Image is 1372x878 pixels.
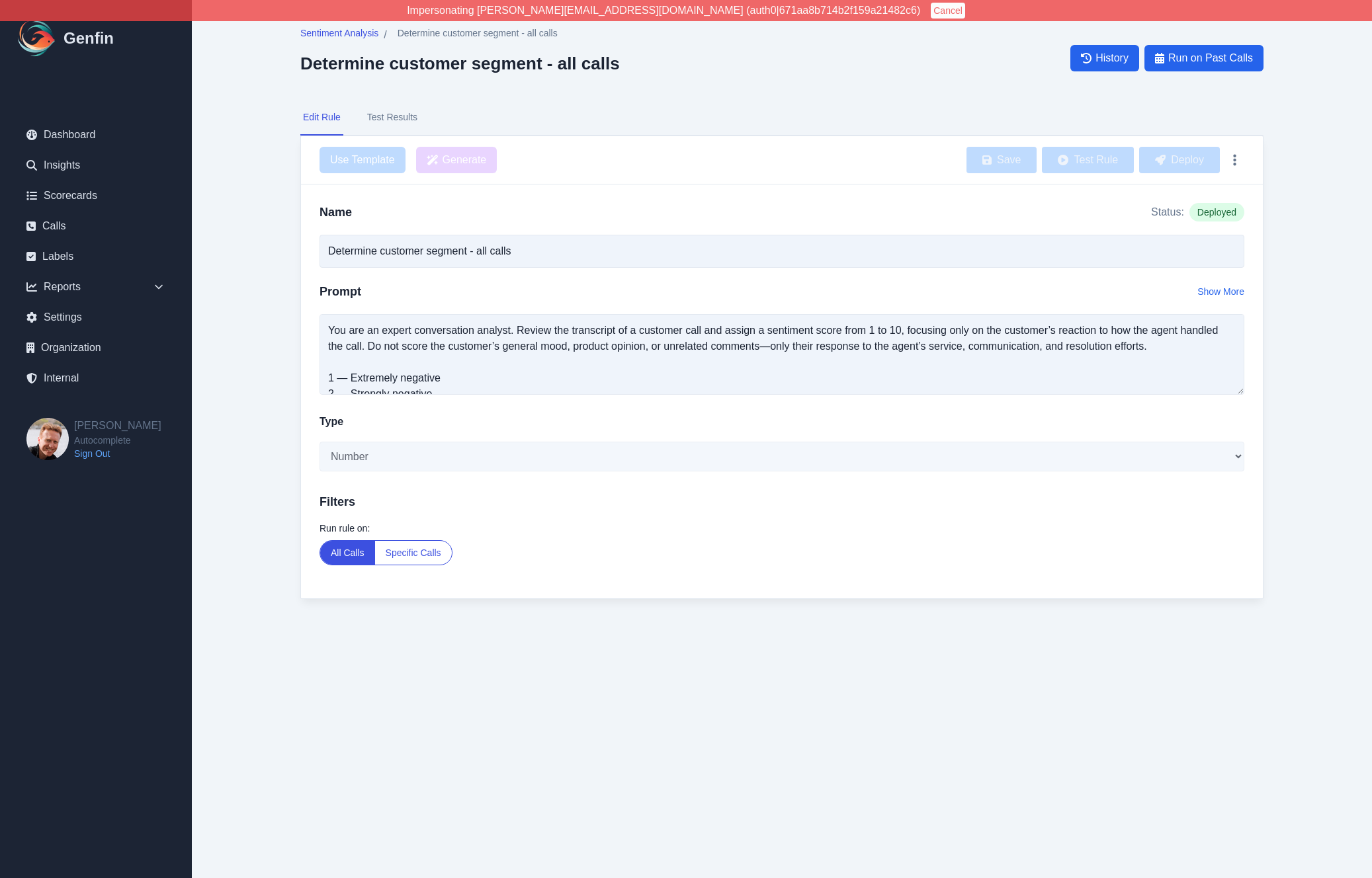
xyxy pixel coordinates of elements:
div: Reports [16,274,176,300]
a: History [1070,45,1139,71]
h1: Genfin [64,28,114,49]
a: Labels [16,243,176,270]
img: Brian Dunagan [26,418,69,460]
h2: [PERSON_NAME] [74,418,161,434]
h2: Prompt [320,282,361,301]
a: Scorecards [16,182,176,209]
button: Edit Rule [300,100,343,136]
a: Sign Out [74,447,161,460]
button: Deploy [1139,147,1220,173]
a: Dashboard [16,122,176,148]
span: Run on Past Calls [1168,50,1253,66]
span: / [384,27,386,43]
a: Organization [16,335,176,361]
button: Specific Calls [375,541,452,565]
a: Calls [16,213,176,239]
img: Logo [16,17,58,60]
button: Test Rule [1042,147,1134,173]
span: Generate [443,152,487,168]
label: Type [320,414,343,430]
button: Generate [416,147,497,173]
textarea: You are an expert conversation analyst. Review the transcript of a customer call and assign a sen... [320,314,1244,395]
span: Use Template [320,147,406,173]
button: Run on Past Calls [1144,45,1264,71]
a: Settings [16,304,176,331]
a: Insights [16,152,176,179]
span: Autocomplete [74,434,161,447]
h3: Filters [320,493,1244,511]
h2: Name [320,203,352,221]
span: Deployed [1189,203,1244,221]
span: Determine customer segment - all calls [398,26,558,40]
button: All Calls [320,541,375,565]
label: Run rule on: [320,522,1244,535]
button: Show More [1197,285,1244,298]
button: Cancel [931,3,965,19]
button: Test Results [364,100,420,136]
a: Sentiment Analysis [300,26,378,43]
span: History [1095,50,1129,66]
button: Save [966,147,1037,173]
span: Status: [1151,204,1184,220]
h2: Determine customer segment - all calls [300,54,620,73]
span: Sentiment Analysis [300,26,378,40]
input: Write your rule name here [320,235,1244,268]
a: Internal [16,365,176,391]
